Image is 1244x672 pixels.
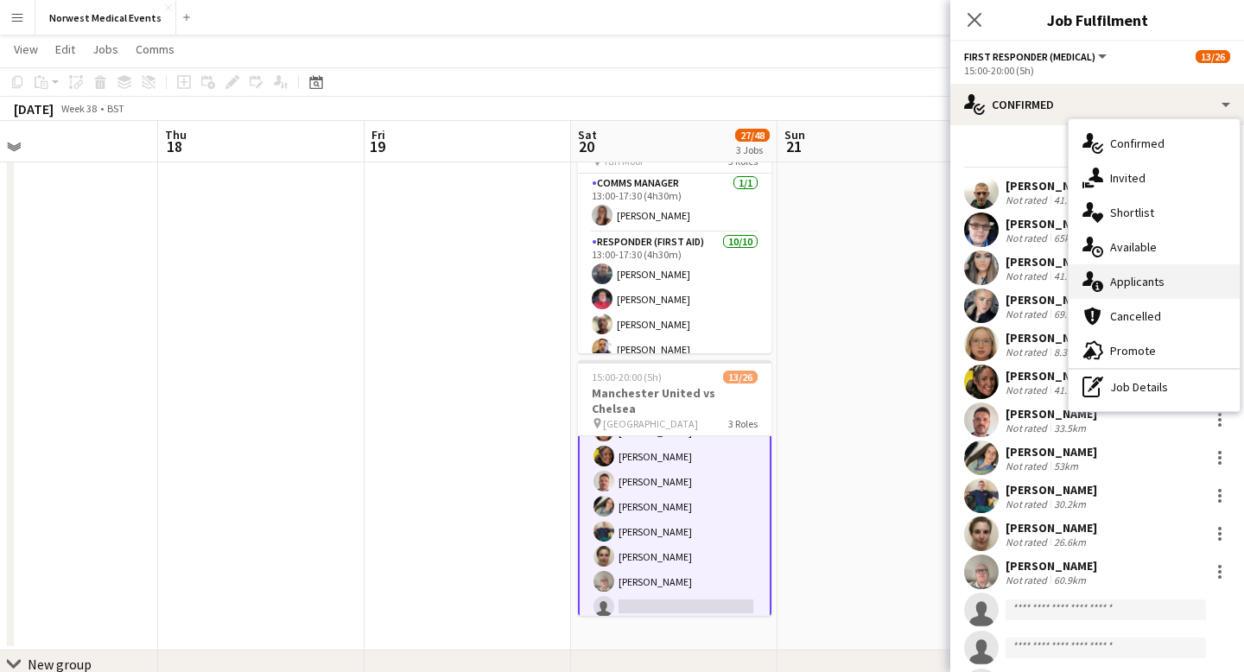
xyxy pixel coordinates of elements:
[1050,193,1089,206] div: 41.7km
[578,98,771,353] app-job-card: 13:00-17:30 (4h30m)12/12Burnley FC vs Nottingham Forest Turf Moor3 RolesComms Manager1/113:00-17:...
[1006,231,1050,244] div: Not rated
[736,143,769,156] div: 3 Jobs
[107,102,124,115] div: BST
[728,417,758,430] span: 3 Roles
[784,127,805,143] span: Sun
[86,38,125,60] a: Jobs
[1050,574,1089,586] div: 60.9km
[964,50,1109,63] button: First Responder (Medical)
[1069,161,1240,195] div: Invited
[1006,444,1097,460] div: [PERSON_NAME]
[1006,193,1050,206] div: Not rated
[57,102,100,115] span: Week 38
[55,41,75,57] span: Edit
[1006,216,1097,231] div: [PERSON_NAME]
[1006,368,1097,384] div: [PERSON_NAME]
[129,38,181,60] a: Comms
[1050,460,1082,472] div: 53km
[1050,231,1082,244] div: 65km
[1006,178,1097,193] div: [PERSON_NAME]
[1006,482,1097,498] div: [PERSON_NAME]
[1050,498,1089,510] div: 30.2km
[1050,346,1084,358] div: 8.3km
[1050,422,1089,434] div: 33.5km
[964,50,1095,63] span: First Responder (Medical)
[603,417,698,430] span: [GEOGRAPHIC_DATA]
[1050,307,1089,320] div: 69.8km
[1006,574,1050,586] div: Not rated
[14,100,54,117] div: [DATE]
[1006,292,1097,307] div: [PERSON_NAME]
[950,84,1244,125] div: Confirmed
[1069,230,1240,264] div: Available
[735,129,770,142] span: 27/48
[1069,126,1240,161] div: Confirmed
[1069,299,1240,333] div: Cancelled
[35,1,176,35] button: Norwest Medical Events
[782,136,805,156] span: 21
[575,136,597,156] span: 20
[592,371,662,384] span: 15:00-20:00 (5h)
[1006,330,1097,346] div: [PERSON_NAME]
[1050,269,1089,282] div: 41.7km
[92,41,118,57] span: Jobs
[1050,536,1089,548] div: 26.6km
[1050,384,1089,396] div: 41.9km
[1006,384,1050,396] div: Not rated
[1069,370,1240,404] div: Job Details
[369,136,385,156] span: 19
[1006,406,1097,422] div: [PERSON_NAME]
[1069,264,1240,299] div: Applicants
[578,360,771,616] app-job-card: 15:00-20:00 (5h)13/26Manchester United vs Chelsea [GEOGRAPHIC_DATA]3 Roles[PERSON_NAME][PERSON_NA...
[723,371,758,384] span: 13/26
[1069,195,1240,230] div: Shortlist
[1196,50,1230,63] span: 13/26
[136,41,175,57] span: Comms
[14,41,38,57] span: View
[165,127,187,143] span: Thu
[578,385,771,416] h3: Manchester United vs Chelsea
[578,174,771,232] app-card-role: Comms Manager1/113:00-17:30 (4h30m)[PERSON_NAME]
[1006,269,1050,282] div: Not rated
[371,127,385,143] span: Fri
[578,127,597,143] span: Sat
[1069,333,1240,368] div: Promote
[1006,520,1097,536] div: [PERSON_NAME]
[1006,422,1050,434] div: Not rated
[1006,460,1050,472] div: Not rated
[48,38,82,60] a: Edit
[1006,346,1050,358] div: Not rated
[1006,558,1097,574] div: [PERSON_NAME]
[1006,254,1097,269] div: [PERSON_NAME]
[7,38,45,60] a: View
[1006,498,1050,510] div: Not rated
[162,136,187,156] span: 18
[950,9,1244,31] h3: Job Fulfilment
[1006,307,1050,320] div: Not rated
[964,64,1230,77] div: 15:00-20:00 (5h)
[1006,536,1050,548] div: Not rated
[578,232,771,517] app-card-role: Responder (First Aid)10/1013:00-17:30 (4h30m)[PERSON_NAME][PERSON_NAME][PERSON_NAME][PERSON_NAME]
